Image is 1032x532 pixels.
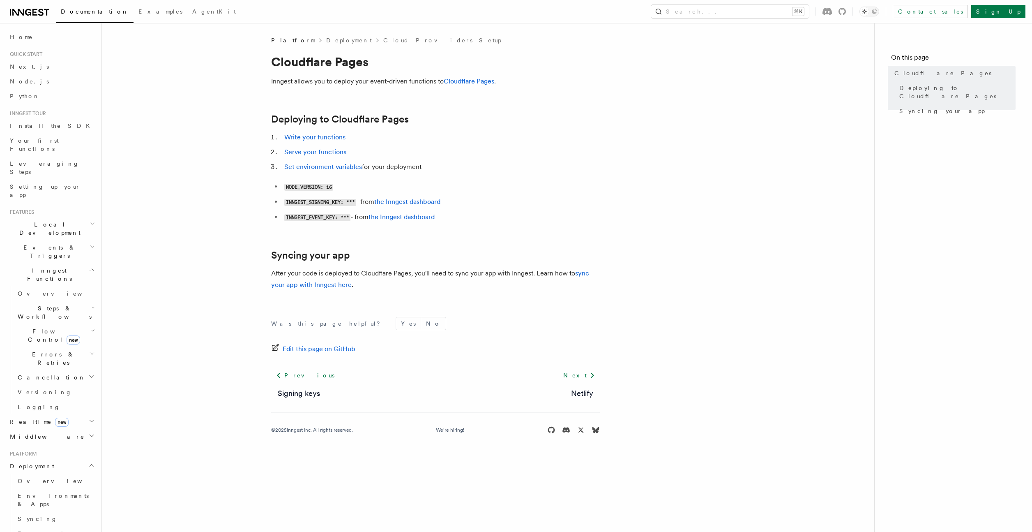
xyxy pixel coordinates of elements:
[271,76,600,87] p: Inngest allows you to deploy your event-driven functions to .
[284,163,362,171] a: Set environment variables
[67,335,80,345] span: new
[444,77,494,85] a: Cloudflare Pages
[891,66,1016,81] a: Cloudflare Pages
[7,220,90,237] span: Local Development
[278,388,320,399] a: Signing keys
[893,5,968,18] a: Contact sales
[7,433,85,441] span: Middleware
[14,301,97,324] button: Steps & Workflows
[283,343,355,355] span: Edit this page on GitHub
[282,196,600,208] li: - from
[7,286,97,414] div: Inngest Functions
[792,7,804,16] kbd: ⌘K
[7,179,97,202] a: Setting up your app
[7,418,69,426] span: Realtime
[7,209,34,215] span: Features
[859,7,879,16] button: Toggle dark mode
[7,459,97,474] button: Deployment
[899,107,985,115] span: Syncing your app
[14,370,97,385] button: Cancellation
[61,8,129,15] span: Documentation
[7,156,97,179] a: Leveraging Steps
[14,488,97,511] a: Environments & Apps
[651,5,809,18] button: Search...⌘K
[284,199,356,206] code: INNGEST_SIGNING_KEY: ***
[271,54,600,69] h1: Cloudflare Pages
[14,385,97,400] a: Versioning
[7,30,97,44] a: Home
[891,53,1016,66] h4: On this page
[971,5,1025,18] a: Sign Up
[10,160,79,175] span: Leveraging Steps
[14,324,97,347] button: Flow Controlnew
[899,84,1016,100] span: Deploying to Cloudflare Pages
[7,243,90,260] span: Events & Triggers
[284,184,333,191] code: NODE_VERSION: 16
[7,110,46,117] span: Inngest tour
[134,2,187,22] a: Examples
[14,350,89,367] span: Errors & Retries
[14,511,97,526] a: Syncing
[18,493,89,507] span: Environments & Apps
[7,133,97,156] a: Your first Functions
[138,8,182,15] span: Examples
[7,89,97,104] a: Python
[18,516,58,522] span: Syncing
[284,148,346,156] a: Serve your functions
[558,368,600,383] a: Next
[284,133,346,141] a: Write your functions
[7,74,97,89] a: Node.js
[7,462,54,470] span: Deployment
[18,478,102,484] span: Overview
[7,118,97,133] a: Install the SDK
[284,214,350,221] code: INNGEST_EVENT_KEY: ***
[896,81,1016,104] a: Deploying to Cloudflare Pages
[10,33,33,41] span: Home
[10,123,95,129] span: Install the SDK
[18,389,72,396] span: Versioning
[271,427,353,433] div: © 2025 Inngest Inc. All rights reserved.
[56,2,134,23] a: Documentation
[7,451,37,457] span: Platform
[383,36,501,44] a: Cloud Providers Setup
[271,36,315,44] span: Platform
[55,418,69,427] span: new
[14,327,90,344] span: Flow Control
[14,347,97,370] button: Errors & Retries
[7,51,42,58] span: Quick start
[10,137,59,152] span: Your first Functions
[18,404,60,410] span: Logging
[271,250,350,261] a: Syncing your app
[7,240,97,263] button: Events & Triggers
[10,93,40,99] span: Python
[14,474,97,488] a: Overview
[7,217,97,240] button: Local Development
[374,198,440,206] a: the Inngest dashboard
[271,268,600,291] p: After your code is deployed to Cloudflare Pages, you'll need to sync your app with Inngest. Learn...
[7,59,97,74] a: Next.js
[18,290,102,297] span: Overview
[14,304,92,321] span: Steps & Workflows
[187,2,241,22] a: AgentKit
[14,286,97,301] a: Overview
[192,8,236,15] span: AgentKit
[271,319,386,328] p: Was this page helpful?
[14,373,85,382] span: Cancellation
[369,213,435,221] a: the Inngest dashboard
[10,78,49,85] span: Node.js
[896,104,1016,118] a: Syncing your app
[7,429,97,444] button: Middleware
[282,211,600,223] li: - from
[14,400,97,414] a: Logging
[7,263,97,286] button: Inngest Functions
[396,317,421,330] button: Yes
[421,317,446,330] button: No
[7,414,97,429] button: Realtimenew
[271,343,355,355] a: Edit this page on GitHub
[282,161,600,173] li: for your deployment
[271,368,339,383] a: Previous
[7,266,89,283] span: Inngest Functions
[571,388,593,399] a: Netlify
[271,113,409,125] a: Deploying to Cloudflare Pages
[326,36,372,44] a: Deployment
